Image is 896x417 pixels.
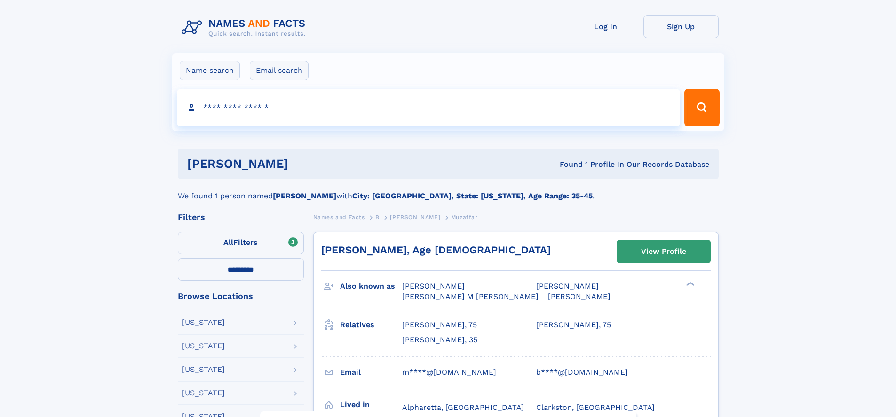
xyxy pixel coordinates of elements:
span: Alpharetta, [GEOGRAPHIC_DATA] [402,403,524,412]
div: Found 1 Profile In Our Records Database [424,159,709,170]
a: [PERSON_NAME] [390,211,440,223]
div: [US_STATE] [182,366,225,373]
span: [PERSON_NAME] [548,292,611,301]
div: View Profile [641,241,686,262]
img: Logo Names and Facts [178,15,313,40]
a: Names and Facts [313,211,365,223]
span: Clarkston, [GEOGRAPHIC_DATA] [536,403,655,412]
span: [PERSON_NAME] [402,282,465,291]
a: [PERSON_NAME], 75 [536,320,611,330]
a: Sign Up [643,15,719,38]
span: [PERSON_NAME] [390,214,440,220]
span: B [375,214,380,220]
h3: Lived in [340,397,402,413]
h3: Email [340,364,402,380]
label: Email search [250,61,309,80]
label: Filters [178,232,304,254]
div: We found 1 person named with . [178,179,719,202]
label: Name search [180,61,240,80]
h3: Relatives [340,317,402,333]
button: Search Button [684,89,719,126]
b: [PERSON_NAME] [273,191,336,200]
span: [PERSON_NAME] M [PERSON_NAME] [402,292,539,301]
div: Filters [178,213,304,221]
h3: Also known as [340,278,402,294]
input: search input [177,89,681,126]
div: ❯ [684,281,695,287]
b: City: [GEOGRAPHIC_DATA], State: [US_STATE], Age Range: 35-45 [352,191,593,200]
div: [US_STATE] [182,389,225,397]
div: Browse Locations [178,292,304,300]
a: [PERSON_NAME], Age [DEMOGRAPHIC_DATA] [321,244,551,256]
span: [PERSON_NAME] [536,282,599,291]
a: [PERSON_NAME], 75 [402,320,477,330]
div: [US_STATE] [182,342,225,350]
a: View Profile [617,240,710,263]
span: All [223,238,233,247]
a: B [375,211,380,223]
a: Log In [568,15,643,38]
div: [US_STATE] [182,319,225,326]
span: Muzaffar [451,214,478,220]
a: [PERSON_NAME], 35 [402,335,477,345]
h1: [PERSON_NAME] [187,158,424,170]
